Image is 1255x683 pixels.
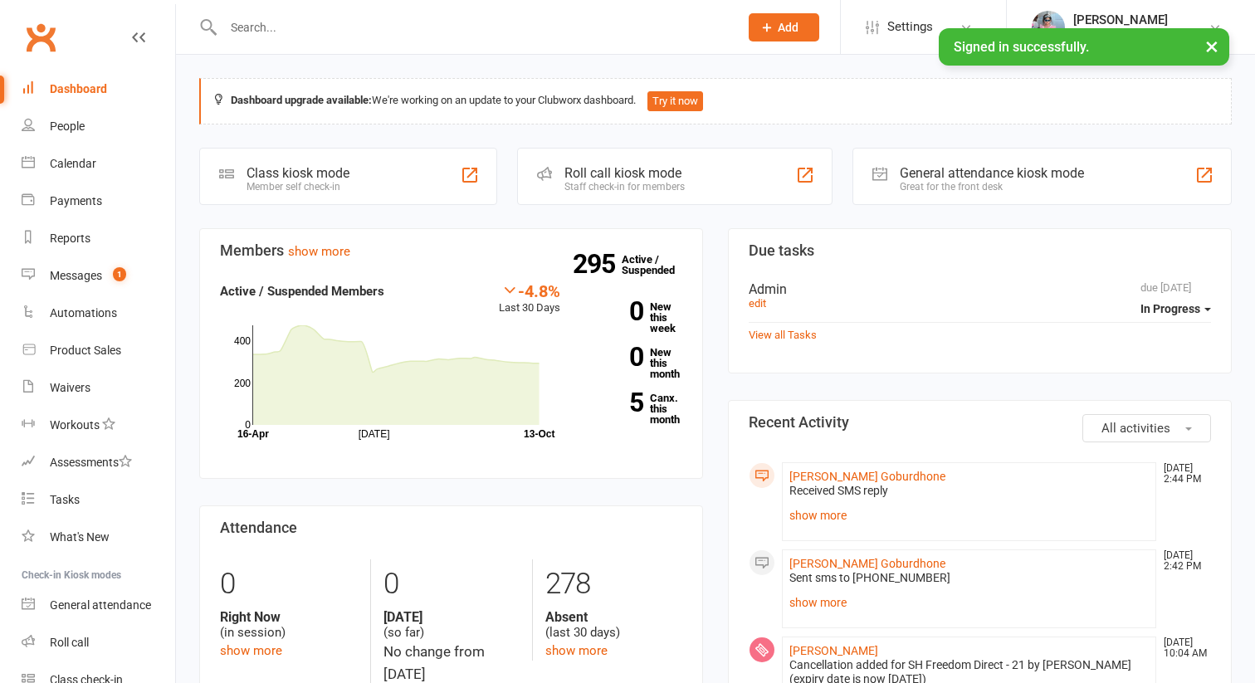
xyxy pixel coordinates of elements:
[50,157,96,170] div: Calendar
[50,456,132,469] div: Assessments
[545,609,682,625] strong: Absent
[887,8,933,46] span: Settings
[50,82,107,95] div: Dashboard
[22,369,175,407] a: Waivers
[1140,294,1211,324] button: In Progress
[22,587,175,624] a: General attendance kiosk mode
[50,120,85,133] div: People
[1032,11,1065,44] img: thumb_image1747747990.png
[22,481,175,519] a: Tasks
[50,344,121,357] div: Product Sales
[220,643,282,658] a: show more
[564,165,685,181] div: Roll call kiosk mode
[383,609,520,641] div: (so far)
[50,530,110,544] div: What's New
[1197,28,1227,64] button: ×
[789,484,1149,498] div: Received SMS reply
[218,16,727,39] input: Search...
[22,407,175,444] a: Workouts
[1155,463,1210,485] time: [DATE] 2:44 PM
[50,381,90,394] div: Waivers
[647,91,703,111] button: Try it now
[585,301,682,334] a: 0New this week
[778,21,798,34] span: Add
[789,591,1149,614] a: show more
[585,390,643,415] strong: 5
[220,284,384,299] strong: Active / Suspended Members
[585,299,643,324] strong: 0
[1073,27,1168,42] div: Lyf 24/7
[247,165,349,181] div: Class kiosk mode
[789,644,878,657] a: [PERSON_NAME]
[383,609,520,625] strong: [DATE]
[220,609,358,641] div: (in session)
[20,17,61,58] a: Clubworx
[247,181,349,193] div: Member self check-in
[585,344,643,369] strong: 0
[22,145,175,183] a: Calendar
[749,297,766,310] a: edit
[220,520,682,536] h3: Attendance
[50,232,90,245] div: Reports
[1140,302,1200,315] span: In Progress
[220,609,358,625] strong: Right Now
[50,194,102,207] div: Payments
[954,39,1089,55] span: Signed in successfully.
[22,295,175,332] a: Automations
[749,414,1211,431] h3: Recent Activity
[22,71,175,108] a: Dashboard
[585,347,682,379] a: 0New this month
[573,251,622,276] strong: 295
[585,393,682,425] a: 5Canx. this month
[50,269,102,282] div: Messages
[1073,12,1168,27] div: [PERSON_NAME]
[749,281,1211,297] div: Admin
[220,242,682,259] h3: Members
[22,108,175,145] a: People
[789,557,945,570] a: [PERSON_NAME] Goburdhone
[789,571,950,584] span: Sent sms to [PHONE_NUMBER]
[50,306,117,320] div: Automations
[1082,414,1211,442] button: All activities
[50,493,80,506] div: Tasks
[749,13,819,41] button: Add
[545,643,608,658] a: show more
[499,281,560,300] div: -4.8%
[22,519,175,556] a: What's New
[789,470,945,483] a: [PERSON_NAME] Goburdhone
[22,332,175,369] a: Product Sales
[900,165,1084,181] div: General attendance kiosk mode
[22,257,175,295] a: Messages 1
[22,624,175,661] a: Roll call
[199,78,1232,124] div: We're working on an update to your Clubworx dashboard.
[564,181,685,193] div: Staff check-in for members
[900,181,1084,193] div: Great for the front desk
[231,94,372,106] strong: Dashboard upgrade available:
[749,329,817,341] a: View all Tasks
[113,267,126,281] span: 1
[50,598,151,612] div: General attendance
[50,418,100,432] div: Workouts
[545,609,682,641] div: (last 30 days)
[789,504,1149,527] a: show more
[50,636,89,649] div: Roll call
[499,281,560,317] div: Last 30 Days
[220,559,358,609] div: 0
[545,559,682,609] div: 278
[22,220,175,257] a: Reports
[22,444,175,481] a: Assessments
[749,242,1211,259] h3: Due tasks
[622,241,695,288] a: 295Active / Suspended
[1101,421,1170,436] span: All activities
[1155,550,1210,572] time: [DATE] 2:42 PM
[1155,637,1210,659] time: [DATE] 10:04 AM
[288,244,350,259] a: show more
[22,183,175,220] a: Payments
[383,559,520,609] div: 0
